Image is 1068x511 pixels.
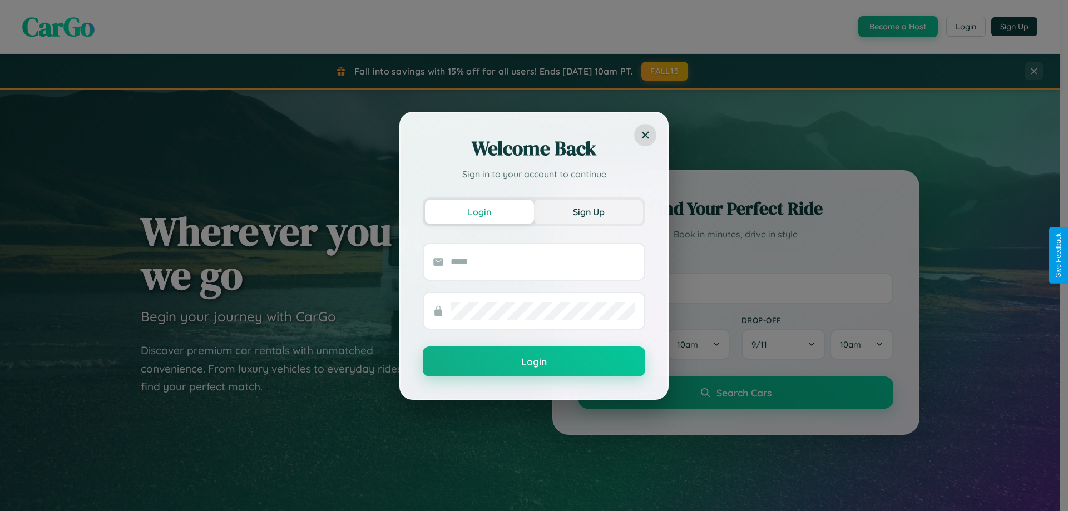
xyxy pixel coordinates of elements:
[425,200,534,224] button: Login
[1055,233,1062,278] div: Give Feedback
[423,135,645,162] h2: Welcome Back
[423,167,645,181] p: Sign in to your account to continue
[423,346,645,376] button: Login
[534,200,643,224] button: Sign Up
